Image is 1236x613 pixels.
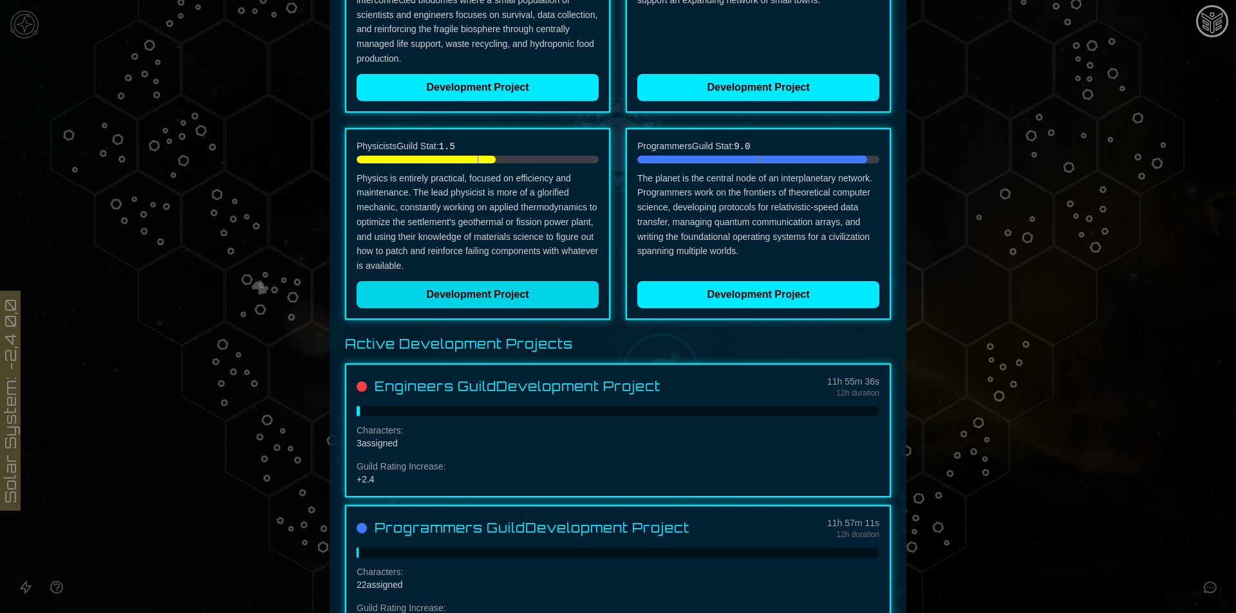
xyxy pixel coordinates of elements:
[357,567,403,577] span: Characters:
[375,519,689,537] span: Programmers Guild Development Project
[357,140,455,153] span: Physicists Guild Stat:
[827,517,879,529] div: 11h 57m 11s
[827,529,879,540] div: 12 h duration
[357,437,613,450] div: 3 assigned
[357,74,599,101] button: Development Project
[637,140,750,153] span: Programmers Guild Stat:
[637,281,879,308] button: Development Project
[357,425,403,435] span: Characters:
[357,578,613,591] div: 22 assigned
[357,461,446,471] span: Guild Rating Increase:
[734,142,750,152] span: 9.0
[439,142,455,152] span: 1.5
[827,375,879,388] div: 11h 55m 36s
[345,335,891,353] h3: Active Development Projects
[357,603,446,613] span: Guild Rating Increase:
[357,281,599,308] button: Development Project
[357,171,599,273] p: Physics is entirely practical, focused on efficiency and maintenance. The lead physicist is more ...
[637,74,879,101] button: Development Project
[827,388,879,398] div: 12 h duration
[375,378,660,396] span: Engineers Guild Development Project
[357,473,879,486] div: + 2.4
[637,171,879,273] p: The planet is the central node of an interplanetary network. Programmers work on the frontiers of...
